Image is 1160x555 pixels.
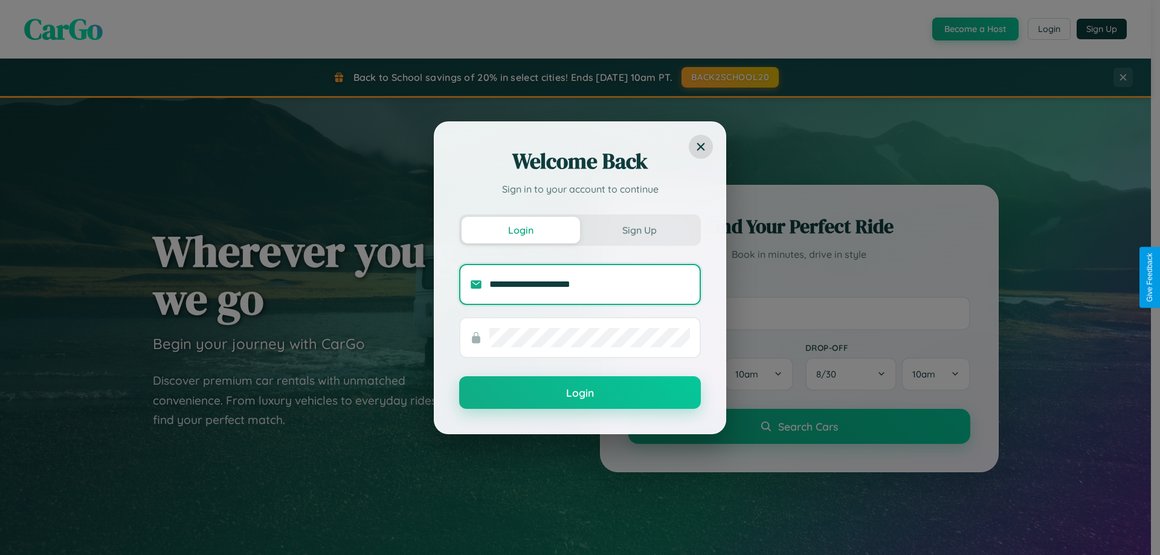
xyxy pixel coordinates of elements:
[459,147,701,176] h2: Welcome Back
[459,182,701,196] p: Sign in to your account to continue
[1145,253,1154,302] div: Give Feedback
[459,376,701,409] button: Login
[580,217,698,243] button: Sign Up
[462,217,580,243] button: Login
